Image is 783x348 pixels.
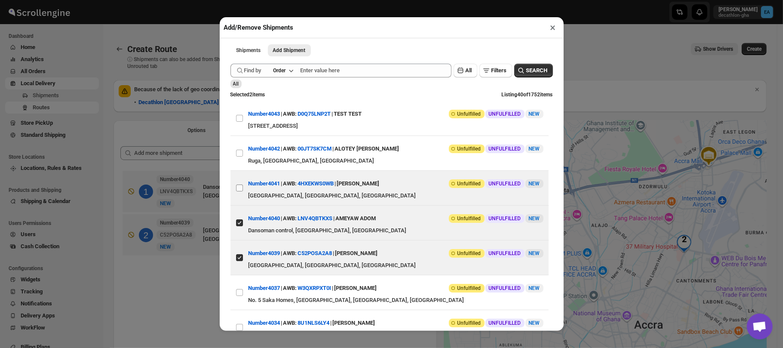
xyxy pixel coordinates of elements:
div: [GEOGRAPHIC_DATA], [GEOGRAPHIC_DATA], [GEOGRAPHIC_DATA] [249,191,543,200]
span: NEW [529,216,540,222]
button: Filters [479,64,512,77]
button: Number4041 [249,180,280,187]
button: Number4034 [249,320,280,326]
div: | | [249,315,375,331]
span: UNFULFILLED [489,145,521,152]
div: | | [249,246,378,261]
div: | | [249,141,399,157]
div: [STREET_ADDRESS] [249,122,543,130]
button: Number4037 [249,285,280,291]
button: LNV4QBTKXS [298,215,333,222]
div: [GEOGRAPHIC_DATA], [GEOGRAPHIC_DATA], [GEOGRAPHIC_DATA] [249,261,543,270]
div: [PERSON_NAME] [337,176,380,191]
button: Number4040 [249,215,280,222]
span: Unfulfilled [458,215,481,222]
span: Unfulfilled [458,320,481,326]
span: AWB: [283,249,297,258]
span: UNFULFILLED [489,215,521,222]
span: NEW [529,250,540,256]
div: [PERSON_NAME] [335,246,378,261]
span: Selected 2 items [230,92,265,98]
span: AWB: [283,145,297,153]
button: W3QXRPXT0I [298,285,332,291]
div: | | [249,211,376,226]
button: × [547,22,559,34]
button: D0Q75LNP2T [298,111,331,117]
div: | | [249,176,380,191]
button: All [454,64,477,77]
h2: Add/Remove Shipments [224,23,294,32]
div: No. 5 Saka Homes, [GEOGRAPHIC_DATA], [GEOGRAPHIC_DATA], [GEOGRAPHIC_DATA] [249,296,543,305]
span: Shipments [236,47,261,54]
span: NEW [529,146,540,152]
button: SEARCH [514,64,553,77]
span: AWB: [283,284,297,293]
span: Add Shipment [273,47,306,54]
a: Open chat [747,314,773,339]
span: NEW [529,111,540,117]
div: AMEYAW ADOM [336,211,376,226]
button: 4HXEKWS0WB [298,180,334,187]
span: Unfulfilled [458,250,481,257]
span: NEW [529,320,540,326]
span: UNFULFILLED [489,180,521,187]
div: [PERSON_NAME] [335,280,377,296]
div: [PERSON_NAME] [333,315,375,331]
span: Unfulfilled [458,180,481,187]
span: NEW [529,285,540,291]
span: UNFULFILLED [489,250,521,257]
button: Number4039 [249,250,280,256]
span: AWB: [283,214,297,223]
div: | | [249,106,362,122]
button: C52POSA2A8 [298,250,332,256]
span: Unfulfilled [458,145,481,152]
span: NEW [529,181,540,187]
span: Find by [244,66,261,75]
span: UNFULFILLED [489,285,521,292]
button: 00JT7SK7CM [298,145,332,152]
div: TEST TEST [334,106,362,122]
span: AWB: [283,179,297,188]
span: All [466,67,472,74]
div: Ruga, [GEOGRAPHIC_DATA], [GEOGRAPHIC_DATA] [249,157,543,165]
span: UNFULFILLED [489,111,521,117]
span: AWB: [283,319,297,327]
span: Unfulfilled [458,285,481,292]
div: ALOTEY [PERSON_NAME] [335,141,399,157]
span: Filters [491,67,507,74]
button: Order [268,65,298,77]
input: Enter value here [301,64,451,77]
button: 8U1NLS6LY4 [298,320,330,326]
span: AWB: [283,110,297,118]
span: Unfulfilled [458,111,481,117]
div: Dansoman control, [GEOGRAPHIC_DATA], [GEOGRAPHIC_DATA] [249,226,543,235]
span: All [233,81,239,87]
div: | | [249,280,377,296]
span: Listing 40 of 1752 items [502,92,553,98]
span: SEARCH [526,66,548,75]
span: UNFULFILLED [489,320,521,326]
button: Number4042 [249,145,280,152]
div: Order [273,67,286,74]
button: Number4043 [249,111,280,117]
